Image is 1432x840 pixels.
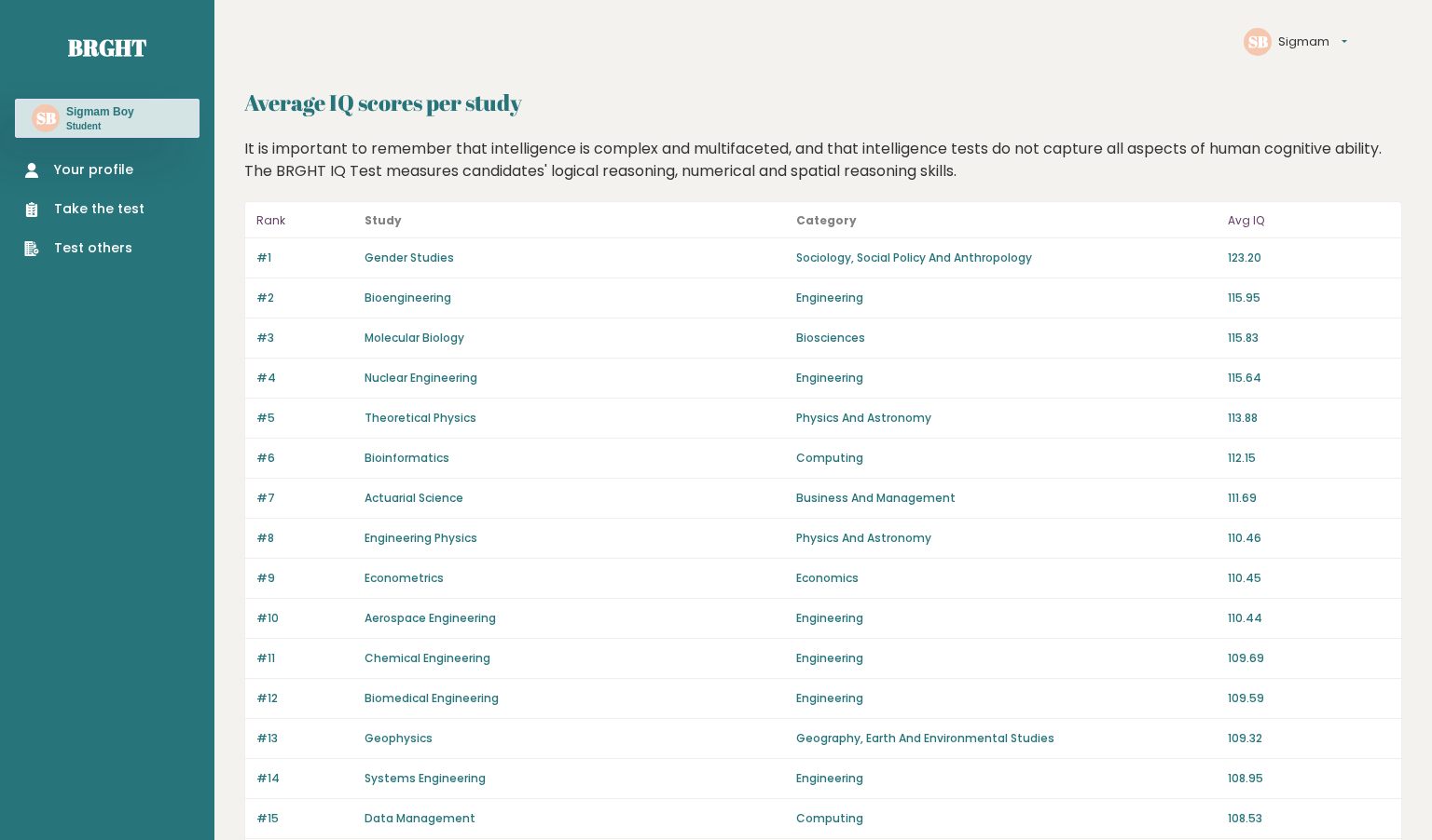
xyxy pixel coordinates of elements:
[256,450,353,467] p: #6
[796,212,857,228] b: Category
[66,104,134,119] h3: Sigmam Boy
[796,770,1217,787] p: Engineering
[256,730,353,747] p: #13
[256,810,353,827] p: #15
[796,290,1217,306] p: Engineering
[365,810,475,826] a: Data Management
[256,650,353,667] p: #11
[256,330,353,346] p: #3
[365,250,454,265] a: Gender Studies
[24,199,145,219] a: Take the test
[796,610,1217,627] p: Engineering
[796,370,1217,386] p: Engineering
[796,250,1217,266] p: Sociology, Social Policy And Anthropology
[365,770,486,786] a: Systems Engineering
[796,330,1217,346] p: Biosciences
[1228,410,1390,427] p: 113.88
[365,490,463,506] a: Actuarial Science
[796,450,1217,467] p: Computing
[256,370,353,386] p: #4
[1228,690,1390,707] p: 109.59
[1228,250,1390,266] p: 123.20
[256,410,353,427] p: #5
[1228,810,1390,827] p: 108.53
[365,330,464,345] a: Molecular Biology
[66,120,134,133] p: Student
[365,410,476,426] a: Theoretical Physics
[1228,730,1390,747] p: 109.32
[1228,210,1390,232] p: Avg IQ
[796,490,1217,507] p: Business And Management
[1228,370,1390,386] p: 115.64
[1228,770,1390,787] p: 108.95
[256,530,353,547] p: #8
[796,730,1217,747] p: Geography, Earth And Environmental Studies
[256,570,353,587] p: #9
[256,690,353,707] p: #12
[1228,610,1390,627] p: 110.44
[256,210,353,232] p: Rank
[365,690,499,706] a: Biomedical Engineering
[256,770,353,787] p: #14
[365,730,433,746] a: Geophysics
[796,810,1217,827] p: Computing
[796,650,1217,667] p: Engineering
[24,238,145,258] a: Test others
[1228,570,1390,587] p: 110.45
[1248,31,1268,52] text: SB
[365,370,477,386] a: Nuclear Engineering
[365,450,449,466] a: Bioinformatics
[796,410,1217,427] p: Physics And Astronomy
[1228,650,1390,667] p: 109.69
[796,690,1217,707] p: Engineering
[1228,530,1390,547] p: 110.46
[244,86,1402,119] h2: Average IQ scores per study
[365,530,477,546] a: Engineering Physics
[365,610,496,626] a: Aerospace Engineering
[1228,490,1390,507] p: 111.69
[1228,330,1390,346] p: 115.83
[24,160,145,180] a: Your profile
[36,107,56,129] text: SB
[256,290,353,306] p: #2
[796,530,1217,547] p: Physics And Astronomy
[365,570,444,586] a: Econometrics
[68,33,146,62] a: Brght
[256,490,353,507] p: #7
[1278,33,1347,51] button: Sigmam
[1228,290,1390,306] p: 115.95
[365,290,451,305] a: Bioengineering
[365,650,490,666] a: Chemical Engineering
[796,570,1217,587] p: Economics
[238,138,1410,183] div: It is important to remember that intelligence is complex and multifaceted, and that intelligence ...
[365,212,402,228] b: Study
[256,250,353,266] p: #1
[1228,450,1390,467] p: 112.15
[256,610,353,627] p: #10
